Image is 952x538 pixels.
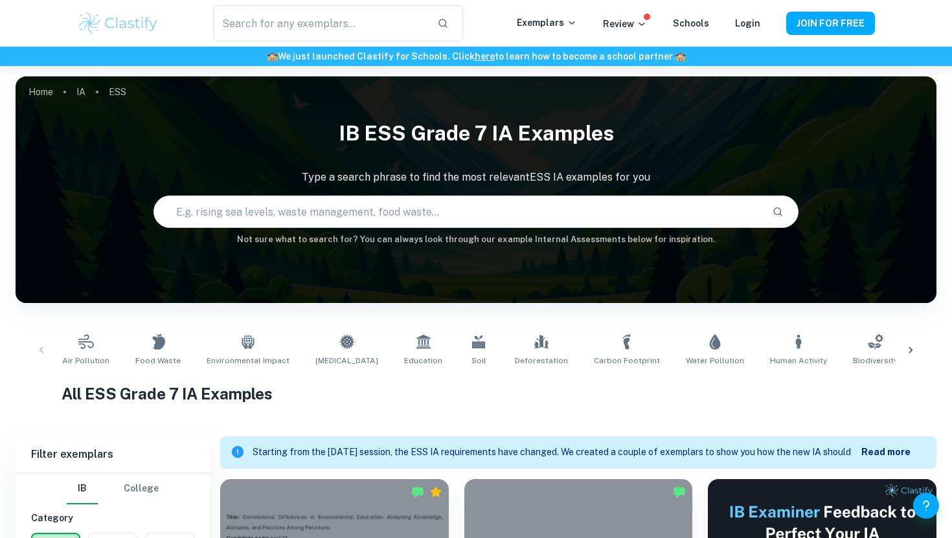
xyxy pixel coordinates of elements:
b: Read more [861,447,911,457]
h6: Not sure what to search for? You can always look through our example Internal Assessments below f... [16,233,936,246]
span: Education [404,355,442,366]
a: Schools [673,18,709,28]
p: Starting from the [DATE] session, the ESS IA requirements have changed. We created a couple of ex... [253,445,861,460]
span: Biodiversity [853,355,898,366]
a: IA [76,83,85,101]
a: Login [735,18,760,28]
img: Clastify logo [77,10,159,36]
p: Type a search phrase to find the most relevant ESS IA examples for you [16,170,936,185]
span: Carbon Footprint [594,355,660,366]
input: E.g. rising sea levels, waste management, food waste... [154,194,761,230]
span: 🏫 [267,51,278,62]
button: JOIN FOR FREE [786,12,875,35]
a: Home [28,83,53,101]
a: here [475,51,495,62]
h6: Filter exemplars [16,436,210,473]
button: Search [767,201,789,223]
img: Marked [411,486,424,499]
img: Marked [673,486,686,499]
span: 🏫 [675,51,686,62]
h1: All ESS Grade 7 IA Examples [62,382,890,405]
h6: Category [31,511,194,525]
div: Filter type choice [67,473,159,504]
p: ESS [109,85,126,99]
p: Review [603,17,647,31]
h1: IB ESS Grade 7 IA examples [16,113,936,154]
span: [MEDICAL_DATA] [315,355,378,366]
button: IB [67,473,98,504]
h6: We just launched Clastify for Schools. Click to learn how to become a school partner. [3,49,949,63]
button: College [124,473,159,504]
span: Soil [471,355,486,366]
span: Water Pollution [686,355,744,366]
span: Environmental Impact [207,355,289,366]
p: Exemplars [517,16,577,30]
span: Deforestation [515,355,568,366]
input: Search for any exemplars... [213,5,427,41]
span: Human Activity [770,355,827,366]
span: Food Waste [135,355,181,366]
button: Help and Feedback [913,493,939,519]
span: Air Pollution [62,355,109,366]
div: Premium [429,486,442,499]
